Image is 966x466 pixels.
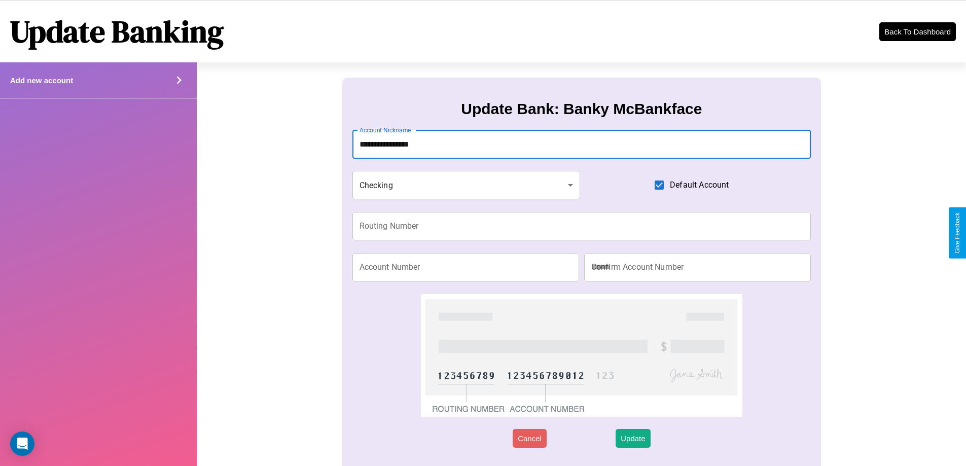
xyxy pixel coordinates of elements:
div: Checking [352,171,581,199]
label: Account Nickname [360,126,411,134]
img: check [421,294,742,417]
button: Back To Dashboard [879,22,956,41]
span: Default Account [670,179,729,191]
h1: Update Banking [10,11,224,52]
div: Open Intercom Messenger [10,432,34,456]
h3: Update Bank: Banky McBankface [461,100,702,118]
button: Cancel [513,429,547,448]
div: Give Feedback [954,212,961,254]
h4: Add new account [10,76,73,85]
button: Update [616,429,650,448]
